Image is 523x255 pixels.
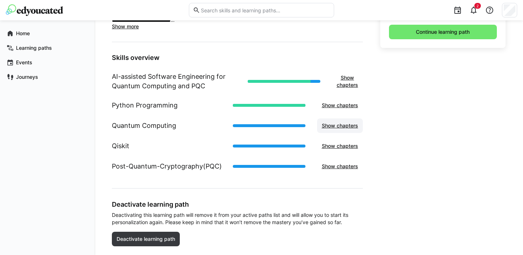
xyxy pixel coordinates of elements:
h1: Qiskit [112,141,129,151]
h1: Quantum Computing [112,121,176,130]
span: Show chapters [321,122,359,129]
h1: Python Programming [112,101,178,110]
button: Show chapters [332,70,363,92]
span: Show chapters [321,102,359,109]
span: 2 [477,4,479,8]
h3: Deactivate learning path [112,200,363,209]
button: Show chapters [317,118,363,133]
button: Show chapters [317,139,363,153]
button: Show chapters [317,159,363,174]
button: Deactivate learning path [112,232,180,246]
span: Deactivate learning path [115,235,176,243]
h3: Skills overview [112,54,363,62]
span: Show more [112,23,139,29]
input: Search skills and learning paths… [200,7,330,13]
span: Deactivating this learning path will remove it from your active paths list and will allow you to ... [112,211,363,226]
span: Continue learning path [415,28,471,36]
button: Continue learning path [389,25,497,39]
h1: AI-assisted Software Engineering for Quantum Computing and PQC [112,72,242,91]
span: Show chapters [321,142,359,150]
span: Show chapters [336,74,359,89]
button: Show chapters [317,98,363,113]
span: Show chapters [321,163,359,170]
h1: Post-Quantum-Cryptography(PQC) [112,162,222,171]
